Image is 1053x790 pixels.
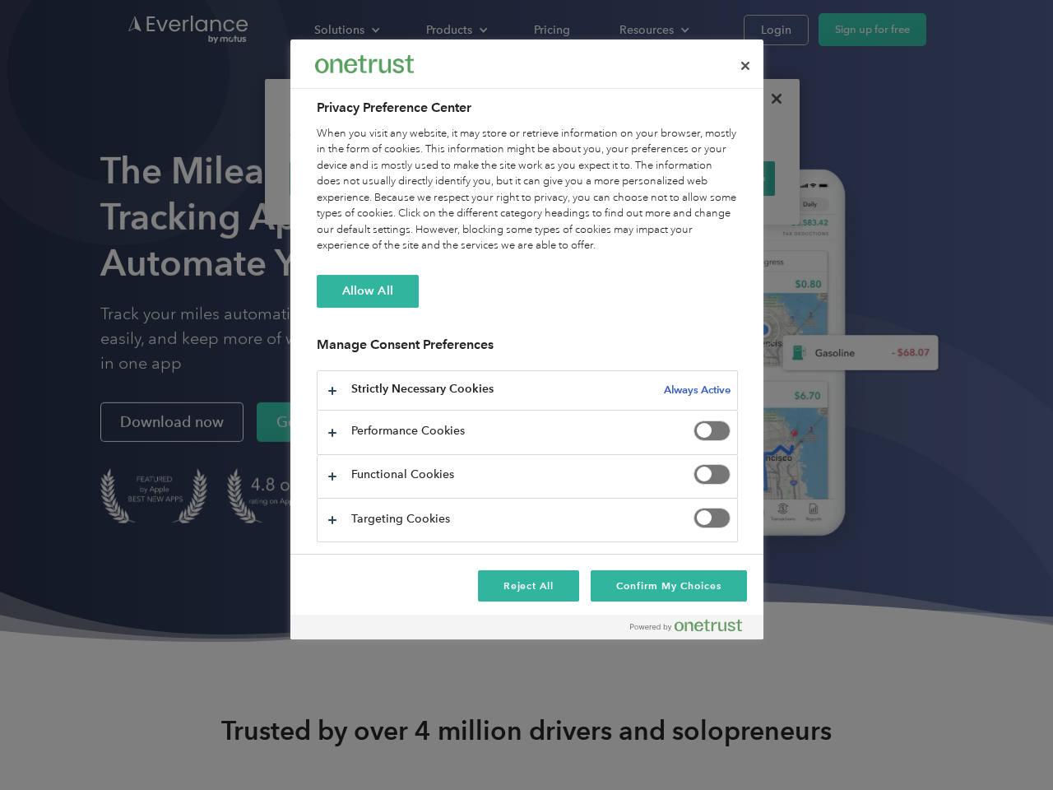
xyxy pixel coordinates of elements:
[290,39,763,639] div: Privacy Preference Center
[317,337,738,362] h3: Manage Consent Preferences
[317,275,419,308] button: Allow All
[317,98,738,118] h2: Privacy Preference Center
[630,619,742,632] img: Powered by OneTrust Opens in a new Tab
[630,619,755,639] a: Powered by OneTrust Opens in a new Tab
[317,126,738,254] div: When you visit any website, it may store or retrieve information on your browser, mostly in the f...
[478,570,580,602] button: Reject All
[591,570,746,602] button: Confirm My Choices
[315,48,414,81] div: Everlance
[290,39,763,639] div: Preference center
[727,48,763,84] button: Close
[315,55,414,72] img: Everlance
